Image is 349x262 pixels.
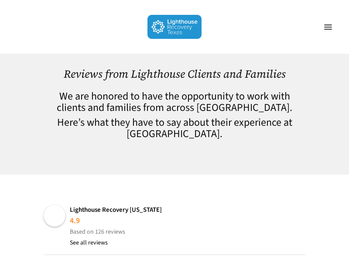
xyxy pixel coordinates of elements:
[70,238,108,248] a: See all reviews
[70,216,80,226] div: 4.9
[44,68,305,80] h1: Reviews from Lighthouse Clients and Families
[319,23,337,31] a: Navigation Menu
[70,228,125,236] span: Based on 126 reviews
[44,205,65,227] img: Lighthouse Recovery Texas
[44,91,305,114] h4: We are honored to have the opportunity to work with clients and families from across [GEOGRAPHIC_...
[147,15,202,39] img: Lighthouse Recovery Texas
[44,117,305,140] h4: Here’s what they have to say about their experience at [GEOGRAPHIC_DATA].
[70,205,162,214] a: Lighthouse Recovery [US_STATE]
